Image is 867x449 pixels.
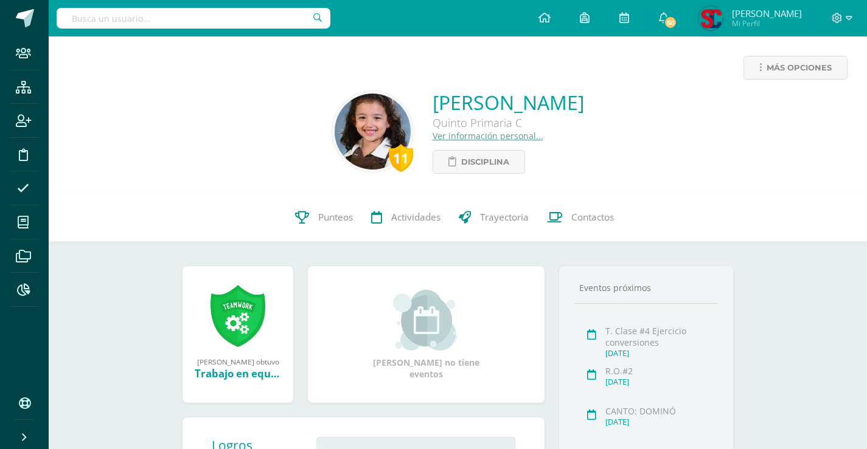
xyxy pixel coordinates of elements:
[433,89,584,115] a: [PERSON_NAME]
[433,150,525,174] a: Disciplina
[450,193,538,242] a: Trayectoria
[698,6,723,30] img: 26b5407555be4a9decb46f7f69f839ae.png
[605,365,714,377] div: R.O.#2
[433,130,543,142] a: Ver información personal...
[664,16,677,29] span: 60
[571,211,614,224] span: Contactos
[732,18,802,29] span: Mi Perfil
[393,290,459,351] img: event_small.png
[195,366,281,380] div: Trabajo en equipo
[480,211,529,224] span: Trayectoria
[605,348,714,358] div: [DATE]
[318,211,353,224] span: Punteos
[538,193,623,242] a: Contactos
[605,377,714,387] div: [DATE]
[391,211,440,224] span: Actividades
[605,405,714,417] div: CANTO: DOMINÓ
[57,8,330,29] input: Busca un usuario...
[605,325,714,348] div: T. Clase #4 Ejercicio conversiones
[433,115,584,130] div: Quinto Primaria C
[389,144,413,172] div: 11
[743,56,848,80] a: Más opciones
[732,7,802,19] span: [PERSON_NAME]
[362,193,450,242] a: Actividades
[461,151,509,173] span: Disciplina
[286,193,362,242] a: Punteos
[767,57,832,79] span: Más opciones
[605,417,714,427] div: [DATE]
[366,290,487,380] div: [PERSON_NAME] no tiene eventos
[574,282,718,293] div: Eventos próximos
[195,357,281,366] div: [PERSON_NAME] obtuvo
[335,94,411,170] img: 0ceaef3cbec2a65d6f50c134c6d54360.png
